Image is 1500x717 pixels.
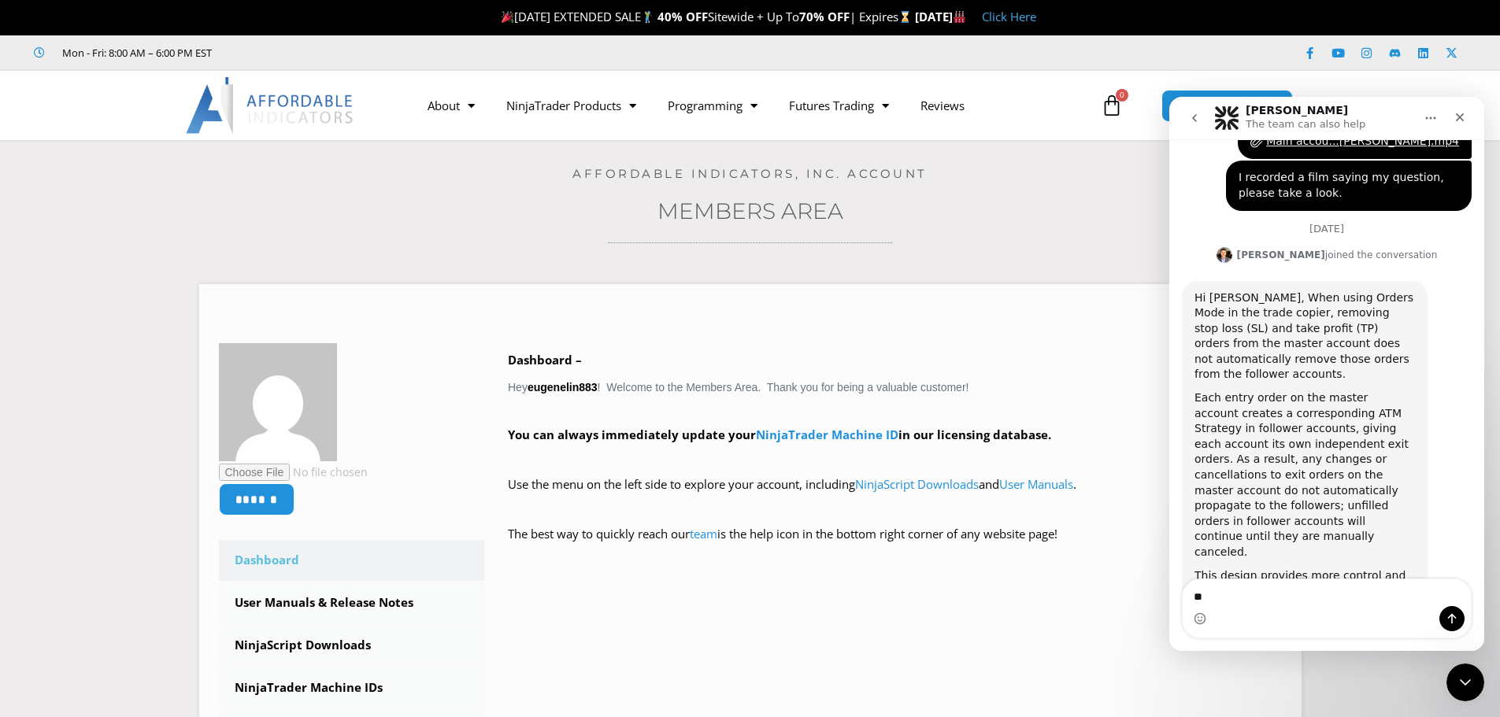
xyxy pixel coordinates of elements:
a: Affordable Indicators, Inc. Account [572,166,928,181]
iframe: Customer reviews powered by Trustpilot [234,45,470,61]
a: MEMBERS AREA [1161,90,1293,122]
a: NinjaScript Downloads [219,625,485,666]
a: About [412,87,491,124]
span: Mon - Fri: 8:00 AM – 6:00 PM EST [58,43,212,62]
a: NinjaScript Downloads [855,476,979,492]
a: team [690,526,717,541]
img: 🏭 [954,11,965,23]
img: ce5c3564b8d766905631c1cffdfddf4fd84634b52f3d98752d85c5da480e954d [219,343,337,461]
button: Emoji picker [24,516,37,528]
strong: eugenelin883 [528,381,598,394]
textarea: Message… [13,482,302,509]
a: NinjaTrader Machine ID [756,427,898,442]
p: The best way to quickly reach our is the help icon in the bottom right corner of any website page! [508,523,1282,567]
span: 0 [1116,89,1128,102]
a: Members Area [657,198,843,224]
div: Each entry order on the master account creates a corresponding ATM Strategy in follower accounts,... [25,294,246,464]
a: Reviews [905,87,980,124]
a: Dashboard [219,540,485,581]
a: Click Here [982,9,1036,24]
img: 🎉 [502,11,513,23]
div: This design provides more control and customization for each account, but means that follower acc... [25,471,246,549]
a: 0 [1077,83,1146,128]
div: Hey ! Welcome to the Members Area. Thank you for being a valuable customer! [508,349,1282,567]
a: NinjaTrader Products [491,87,652,124]
img: 🏌️‍♂️ [642,11,654,23]
button: Send a message… [270,509,295,534]
strong: 40% OFF [657,9,708,24]
iframe: Intercom live chat [1446,663,1484,701]
a: User Manuals [999,476,1073,492]
strong: You can always immediately update your in our licensing database. [508,427,1051,442]
a: NinjaTrader Machine IDs [219,667,485,708]
div: Hi [PERSON_NAME], When using Orders Mode in the trade copier, removing stop loss (SL) and take pr... [13,184,258,558]
b: Dashboard – [508,352,582,368]
div: David says… [13,184,302,593]
img: ⌛ [899,11,911,23]
img: LogoAI | Affordable Indicators – NinjaTrader [186,77,355,134]
a: User Manuals & Release Notes [219,582,485,623]
div: Hi [PERSON_NAME], When using Orders Mode in the trade copier, removing stop loss (SL) and take pr... [25,194,246,286]
a: Futures Trading [773,87,905,124]
strong: 70% OFF [799,9,850,24]
a: Programming [652,87,773,124]
span: [DATE] EXTENDED SALE Sitewide + Up To | Expires [498,9,915,24]
strong: [DATE] [915,9,966,24]
nav: Menu [412,87,1097,124]
iframe: Intercom live chat [1169,97,1484,651]
p: Use the menu on the left side to explore your account, including and . [508,474,1282,518]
